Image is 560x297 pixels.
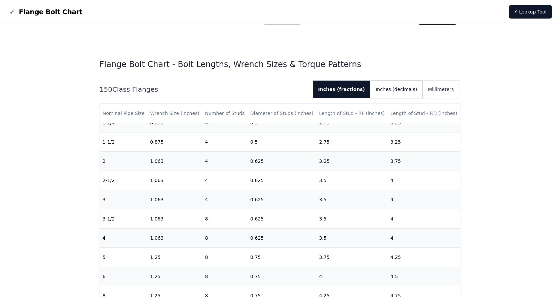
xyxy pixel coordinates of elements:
td: 1.063 [147,229,202,248]
span: Flange Bolt Chart [19,7,82,17]
td: 2.75 [316,132,388,152]
td: 0.875 [147,132,202,152]
td: 3.25 [316,152,388,171]
td: 3.75 [316,248,388,267]
img: Flange Bolt Chart Logo [8,8,16,16]
td: 0.75 [248,248,316,267]
td: 4 [202,171,248,190]
th: Nominal Pipe Size [100,104,148,123]
td: 4 [388,171,460,190]
td: 4 [388,209,460,229]
td: 3.75 [388,152,460,171]
td: 1-1/2 [100,132,148,152]
td: 5 [100,248,148,267]
td: 3-1/2 [100,209,148,229]
td: 0.625 [248,229,316,248]
td: 2 [100,152,148,171]
td: 8 [202,209,248,229]
td: 4 [202,190,248,209]
td: 3 [100,190,148,209]
td: 4 [316,267,388,286]
th: Number of Studs [202,104,248,123]
td: 4 [202,132,248,152]
td: 3.5 [316,209,388,229]
a: Flange Bolt Chart LogoFlange Bolt Chart [8,7,82,17]
th: Length of Stud - RTJ (inches) [388,104,460,123]
td: 4 [388,190,460,209]
td: 4.25 [388,248,460,267]
td: 4 [202,152,248,171]
td: 0.625 [248,171,316,190]
button: Millimeters [422,81,459,98]
td: 0.625 [248,152,316,171]
td: 1.063 [147,171,202,190]
td: 0.5 [248,132,316,152]
td: 0.75 [248,267,316,286]
td: 0.625 [248,190,316,209]
th: Diameter of Studs (inches) [248,104,316,123]
h1: Flange Bolt Chart - Bolt Lengths, Wrench Sizes & Torque Patterns [100,59,461,70]
td: 3.5 [316,190,388,209]
td: 8 [202,267,248,286]
th: Length of Stud - RF (inches) [316,104,388,123]
td: 4 [388,229,460,248]
td: 4 [100,229,148,248]
td: 6 [100,267,148,286]
td: 3.25 [388,132,460,152]
td: 1.25 [147,267,202,286]
td: 1.063 [147,152,202,171]
td: 3.5 [316,229,388,248]
button: Inches (fractions) [313,81,370,98]
td: 3.5 [316,171,388,190]
a: ⚡ Lookup Tool [509,5,552,19]
td: 4.5 [388,267,460,286]
td: 1.25 [147,248,202,267]
h2: 150 Class Flanges [100,85,307,94]
td: 0.625 [248,209,316,229]
td: 2-1/2 [100,171,148,190]
button: Inches (decimals) [370,81,422,98]
th: Wrench Size (inches) [147,104,202,123]
td: 1.063 [147,209,202,229]
td: 1.063 [147,190,202,209]
td: 8 [202,229,248,248]
td: 8 [202,248,248,267]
